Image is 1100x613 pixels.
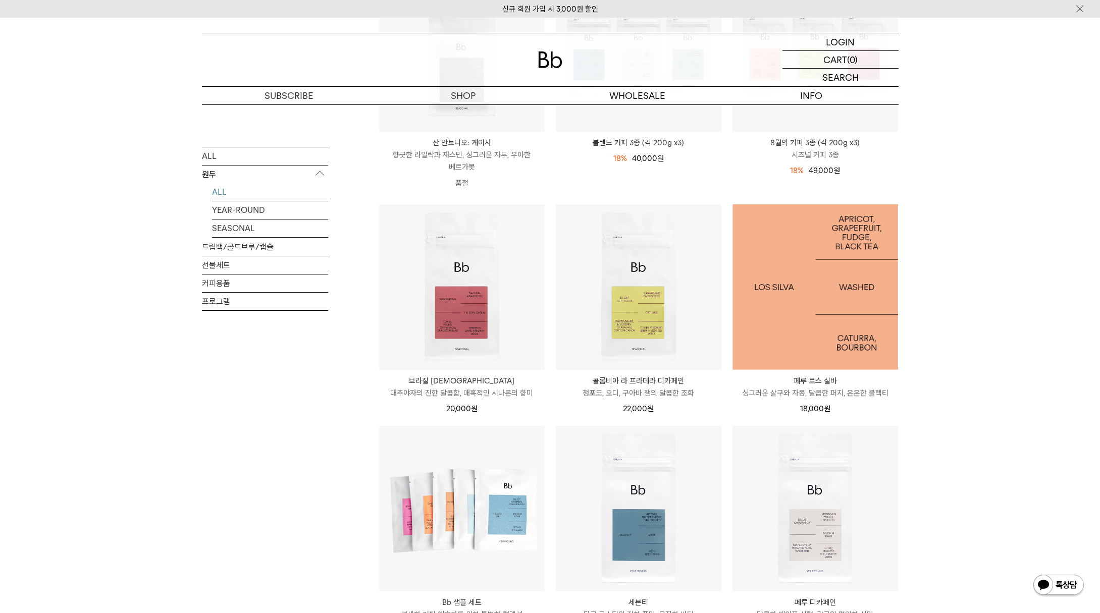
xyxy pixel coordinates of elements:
[824,404,830,413] span: 원
[1032,574,1085,598] img: 카카오톡 채널 1:1 채팅 버튼
[212,201,328,218] a: YEAR-ROUND
[800,404,830,413] span: 18,000
[376,87,550,104] a: SHOP
[847,51,858,68] p: (0)
[724,87,899,104] p: INFO
[732,204,898,370] a: 페루 로스 실바
[202,87,376,104] a: SUBSCRIBE
[212,183,328,200] a: ALL
[833,166,840,175] span: 원
[732,375,898,387] p: 페루 로스 실바
[732,137,898,149] p: 8월의 커피 3종 (각 200g x3)
[202,238,328,255] a: 드립백/콜드브루/캡슐
[550,87,724,104] p: WHOLESALE
[471,404,478,413] span: 원
[379,387,545,399] p: 대추야자의 진한 달콤함, 매혹적인 시나몬의 향미
[379,596,545,608] p: Bb 샘플 세트
[632,154,664,163] span: 40,000
[732,149,898,161] p: 시즈널 커피 3종
[613,152,627,164] div: 18%
[822,69,859,86] p: SEARCH
[623,404,654,413] span: 22,000
[782,33,899,51] a: LOGIN
[647,404,654,413] span: 원
[556,426,721,591] img: 세븐티
[809,166,840,175] span: 49,000
[556,204,721,370] img: 콜롬비아 라 프라데라 디카페인
[502,5,598,14] a: 신규 회원 가입 시 3,000원 할인
[826,33,855,50] p: LOGIN
[556,387,721,399] p: 청포도, 오디, 구아바 잼의 달콤한 조화
[556,596,721,608] p: 세븐티
[732,596,898,608] p: 페루 디카페인
[379,375,545,399] a: 브라질 [DEMOGRAPHIC_DATA] 대추야자의 진한 달콤함, 매혹적인 시나몬의 향미
[379,375,545,387] p: 브라질 [DEMOGRAPHIC_DATA]
[379,137,545,173] a: 산 안토니오: 게이샤 향긋한 라일락과 재스민, 싱그러운 자두, 우아한 베르가못
[657,154,664,163] span: 원
[202,147,328,164] a: ALL
[732,387,898,399] p: 싱그러운 살구와 자몽, 달콤한 퍼지, 은은한 블랙티
[556,137,721,149] a: 블렌드 커피 3종 (각 200g x3)
[212,219,328,237] a: SEASONAL
[202,292,328,310] a: 프로그램
[202,165,328,183] p: 원두
[556,375,721,387] p: 콜롬비아 라 프라데라 디카페인
[446,404,478,413] span: 20,000
[732,137,898,161] a: 8월의 커피 3종 (각 200g x3) 시즈널 커피 3종
[202,274,328,292] a: 커피용품
[379,149,545,173] p: 향긋한 라일락과 재스민, 싱그러운 자두, 우아한 베르가못
[379,173,545,193] p: 품절
[202,256,328,273] a: 선물세트
[790,164,804,177] div: 18%
[732,204,898,370] img: 1000000480_add2_053.jpg
[732,426,898,591] img: 페루 디카페인
[538,51,562,68] img: 로고
[823,51,847,68] p: CART
[732,375,898,399] a: 페루 로스 실바 싱그러운 살구와 자몽, 달콤한 퍼지, 은은한 블랙티
[379,426,545,591] img: Bb 샘플 세트
[782,51,899,69] a: CART (0)
[379,137,545,149] p: 산 안토니오: 게이샤
[379,204,545,370] img: 브라질 사맘바이아
[556,375,721,399] a: 콜롬비아 라 프라데라 디카페인 청포도, 오디, 구아바 잼의 달콤한 조화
